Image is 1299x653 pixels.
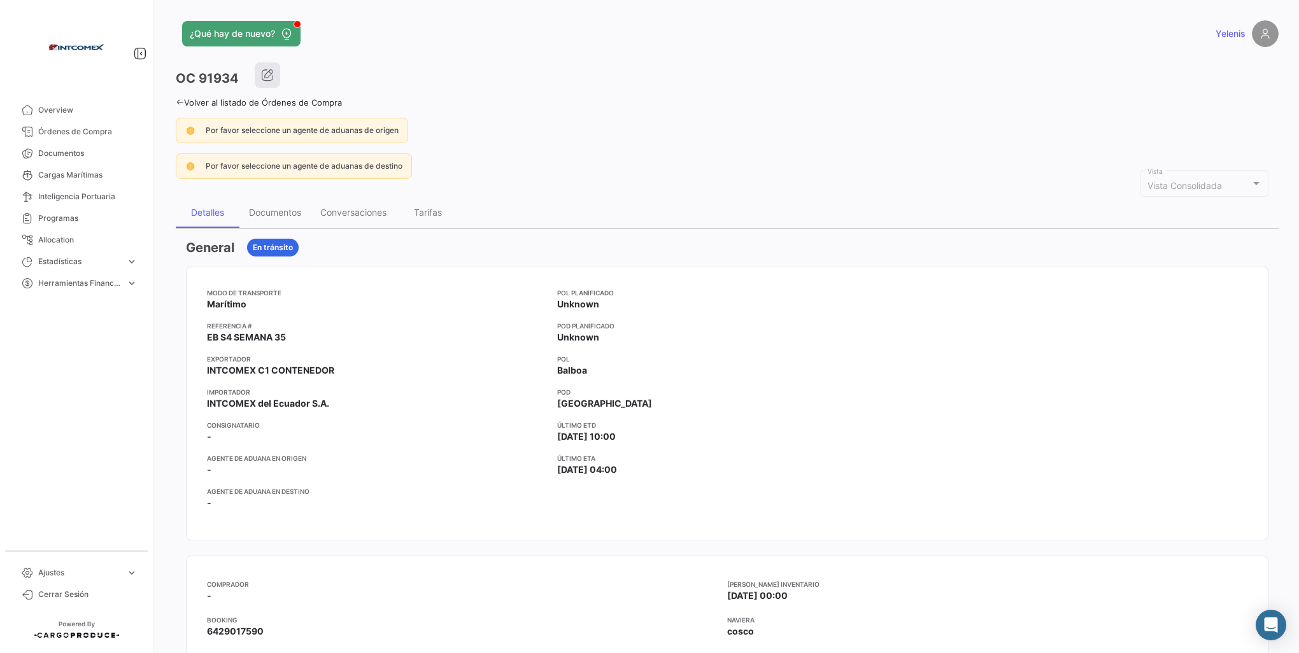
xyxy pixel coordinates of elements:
[557,354,897,364] app-card-info-title: POL
[207,420,547,430] app-card-info-title: Consignatario
[1252,20,1279,47] img: placeholder-user.png
[206,161,402,171] span: Por favor seleccione un agente de aduanas de destino
[207,590,211,601] span: -
[557,331,599,344] span: Unknown
[38,169,138,181] span: Cargas Marítimas
[38,148,138,159] span: Documentos
[207,288,547,298] app-card-info-title: Modo de Transporte
[176,69,239,87] h3: OC 91934
[38,589,138,600] span: Cerrar Sesión
[207,626,264,636] span: 6429017590
[250,97,284,115] div: Editar
[557,430,616,443] span: [DATE] 10:00
[38,567,121,579] span: Ajustes
[727,590,788,601] span: [DATE] 00:00
[557,321,897,331] app-card-info-title: POD Planificado
[10,143,143,164] a: Documentos
[126,256,138,267] span: expand_more
[186,239,234,256] h3: General
[38,126,138,137] span: Órdenes de Compra
[10,229,143,251] a: Allocation
[727,579,1247,589] app-card-info-title: [PERSON_NAME] Inventario
[207,453,547,463] app-card-info-title: Agente de Aduana en Origen
[38,234,138,246] span: Allocation
[557,420,897,430] app-card-info-title: Último ETD
[557,288,897,298] app-card-info-title: POL Planificado
[126,567,138,579] span: expand_more
[176,97,342,108] a: Volver al listado de Órdenes de Compra
[207,430,211,443] span: -
[45,15,108,79] img: intcomex.png
[557,397,652,410] span: [GEOGRAPHIC_DATA]
[207,579,727,589] app-card-info-title: Comprador
[190,27,275,40] span: ¿Qué hay de nuevo?
[557,298,599,311] span: Unknown
[10,186,143,207] a: Inteligencia Portuaria
[182,21,301,46] button: ¿Qué hay de nuevo?
[557,364,587,377] span: Balboa
[414,207,442,218] div: Tarifas
[1216,27,1246,40] span: Yelenis
[126,277,138,289] span: expand_more
[191,207,224,218] div: Detalles
[253,242,293,253] span: En tránsito
[38,213,138,224] span: Programas
[557,463,617,476] span: [DATE] 04:00
[207,354,547,364] app-card-info-title: Exportador
[207,496,211,509] span: -
[1256,610,1286,640] div: Abrir Intercom Messenger
[10,99,143,121] a: Overview
[206,125,399,135] span: Por favor seleccione un agente de aduanas de origen
[727,626,754,636] span: cosco
[207,364,334,377] span: INTCOMEX C1 CONTENEDOR
[207,331,286,344] span: EB S4 SEMANA 35
[207,298,246,311] span: Marítimo
[207,463,211,476] span: -
[557,453,897,463] app-card-info-title: Último ETA
[38,277,121,289] span: Herramientas Financieras
[727,615,1247,625] app-card-info-title: Naviera
[207,615,727,625] app-card-info-title: Booking
[207,486,547,496] app-card-info-title: Agente de Aduana en Destino
[10,164,143,186] a: Cargas Marítimas
[1147,180,1222,191] mat-select-trigger: Vista Consolidada
[10,121,143,143] a: Órdenes de Compra
[557,387,897,397] app-card-info-title: POD
[38,256,121,267] span: Estadísticas
[320,207,387,218] div: Conversaciones
[249,207,301,218] div: Documentos
[207,397,329,410] span: INTCOMEX del Ecuador S.A.
[38,191,138,202] span: Inteligencia Portuaria
[10,207,143,229] a: Programas
[207,387,547,397] app-card-info-title: Importador
[207,321,547,331] app-card-info-title: Referencia #
[38,104,138,116] span: Overview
